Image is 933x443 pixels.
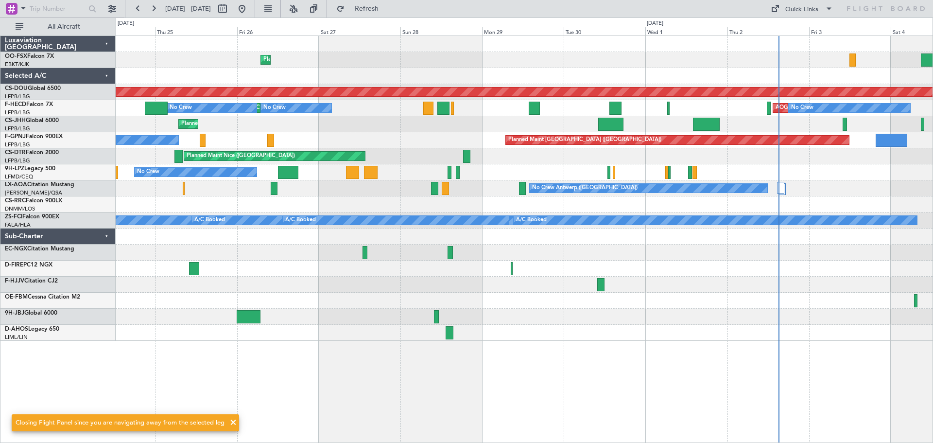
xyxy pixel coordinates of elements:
span: D-FIRE [5,262,23,268]
a: DNMM/LOS [5,205,35,213]
a: OE-FBMCessna Citation M2 [5,294,80,300]
button: Quick Links [766,1,838,17]
a: OO-FSXFalcon 7X [5,53,54,59]
div: Tue 30 [564,27,645,35]
a: D-AHOSLegacy 650 [5,326,59,332]
button: All Aircraft [11,19,105,35]
a: LX-AOACitation Mustang [5,182,74,188]
div: AOG Maint Paris ([GEOGRAPHIC_DATA]) [776,101,878,115]
span: OE-FBM [5,294,28,300]
a: CS-DOUGlobal 6500 [5,86,61,91]
div: Wed 1 [645,27,727,35]
span: CS-JHH [5,118,26,124]
span: EC-NGX [5,246,27,252]
a: F-GPNJFalcon 900EX [5,134,63,140]
div: [DATE] [118,19,134,28]
a: LFPB/LBG [5,109,30,116]
span: Refresh [346,5,387,12]
span: D-AHOS [5,326,28,332]
div: A/C Booked [516,213,547,228]
div: Sun 28 [400,27,482,35]
a: CS-RRCFalcon 900LX [5,198,62,204]
a: EBKT/KJK [5,61,29,68]
a: EC-NGXCitation Mustang [5,246,74,252]
div: Mon 29 [482,27,564,35]
a: FALA/HLA [5,221,31,229]
a: LFPB/LBG [5,93,30,100]
span: F-HECD [5,102,26,107]
span: CS-DTR [5,150,26,156]
button: Refresh [332,1,390,17]
div: Planned Maint [GEOGRAPHIC_DATA] ([GEOGRAPHIC_DATA]) [508,133,661,147]
div: No Crew Antwerp ([GEOGRAPHIC_DATA]) [532,181,638,195]
input: Trip Number [30,1,86,16]
div: Thu 2 [727,27,809,35]
span: [DATE] - [DATE] [165,4,211,13]
div: No Crew [137,165,159,179]
div: Thu 25 [155,27,237,35]
span: OO-FSX [5,53,27,59]
a: D-FIREPC12 NGX [5,262,52,268]
a: [PERSON_NAME]/QSA [5,189,62,196]
a: LFPB/LBG [5,157,30,164]
a: LIML/LIN [5,334,28,341]
a: F-HJJVCitation CJ2 [5,278,58,284]
div: No Crew [263,101,286,115]
a: CS-DTRFalcon 2000 [5,150,59,156]
div: [DATE] [647,19,663,28]
a: LFMD/CEQ [5,173,33,180]
div: Planned Maint Kortrijk-[GEOGRAPHIC_DATA] [263,53,377,67]
div: Fri 3 [809,27,891,35]
div: Planned Maint [GEOGRAPHIC_DATA] ([GEOGRAPHIC_DATA]) [181,117,334,131]
span: F-GPNJ [5,134,26,140]
a: 9H-LPZLegacy 500 [5,166,55,172]
span: All Aircraft [25,23,103,30]
span: ZS-FCI [5,214,22,220]
span: CS-RRC [5,198,26,204]
a: F-HECDFalcon 7X [5,102,53,107]
div: Sat 27 [319,27,400,35]
a: 9H-JBJGlobal 6000 [5,310,57,316]
a: ZS-FCIFalcon 900EX [5,214,59,220]
span: 9H-LPZ [5,166,24,172]
a: LFPB/LBG [5,141,30,148]
div: Fri 26 [237,27,319,35]
a: LFPB/LBG [5,125,30,132]
a: CS-JHHGlobal 6000 [5,118,59,124]
div: No Crew [170,101,192,115]
span: F-HJJV [5,278,24,284]
span: LX-AOA [5,182,27,188]
div: Closing Flight Panel since you are navigating away from the selected leg [16,418,225,428]
div: A/C Booked [285,213,316,228]
div: Planned Maint Nice ([GEOGRAPHIC_DATA]) [187,149,295,163]
span: CS-DOU [5,86,28,91]
div: No Crew [791,101,813,115]
div: A/C Booked [194,213,225,228]
div: Quick Links [785,5,818,15]
span: 9H-JBJ [5,310,24,316]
